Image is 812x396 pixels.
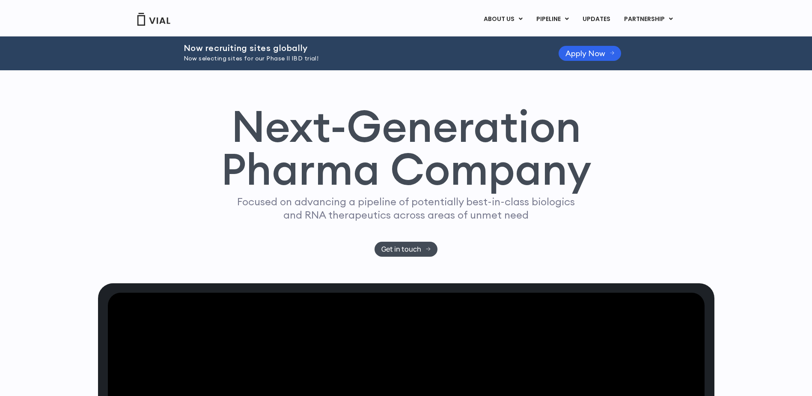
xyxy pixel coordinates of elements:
[234,195,579,222] p: Focused on advancing a pipeline of potentially best-in-class biologics and RNA therapeutics acros...
[529,12,575,27] a: PIPELINEMenu Toggle
[617,12,680,27] a: PARTNERSHIPMenu Toggle
[576,12,617,27] a: UPDATES
[184,43,537,53] h2: Now recruiting sites globally
[381,246,421,252] span: Get in touch
[477,12,529,27] a: ABOUT USMenu Toggle
[565,50,605,57] span: Apply Now
[184,54,537,63] p: Now selecting sites for our Phase II IBD trial!
[221,105,592,191] h1: Next-Generation Pharma Company
[559,46,622,61] a: Apply Now
[137,13,171,26] img: Vial Logo
[375,242,437,257] a: Get in touch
